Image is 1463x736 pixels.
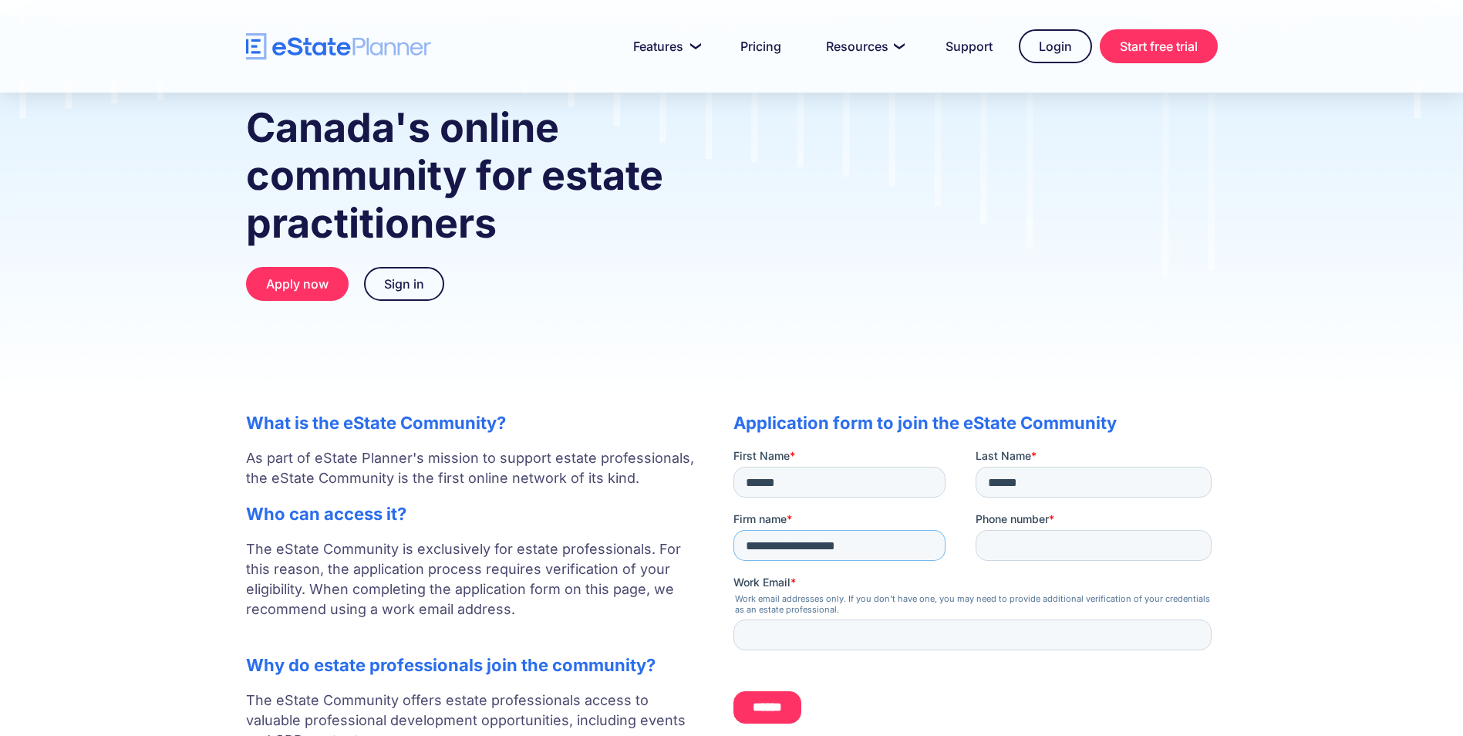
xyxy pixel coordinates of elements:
a: Pricing [722,31,800,62]
a: Resources [807,31,919,62]
p: As part of eState Planner's mission to support estate professionals, the eState Community is the ... [246,448,703,488]
strong: Canada's online community for estate practitioners [246,103,663,248]
a: Start free trial [1100,29,1218,63]
h2: Who can access it? [246,504,703,524]
h2: Why do estate professionals join the community? [246,655,703,675]
a: home [246,33,431,60]
p: The eState Community is exclusively for estate professionals. For this reason, the application pr... [246,539,703,640]
h2: Application form to join the eState Community [733,413,1218,433]
h2: What is the eState Community? [246,413,703,433]
a: Support [927,31,1011,62]
a: Login [1019,29,1092,63]
a: Sign in [364,267,444,301]
a: Apply now [246,267,349,301]
a: Features [615,31,714,62]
